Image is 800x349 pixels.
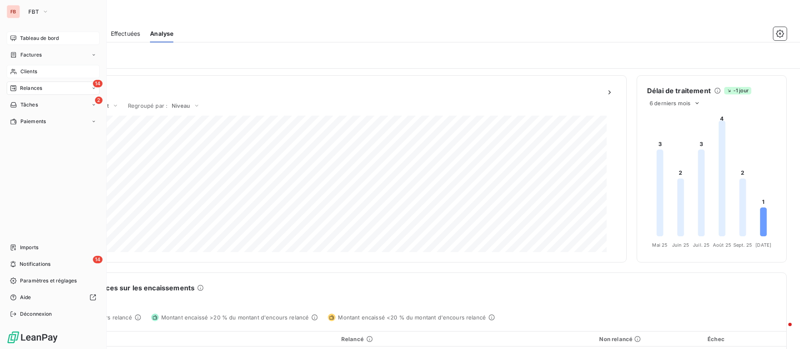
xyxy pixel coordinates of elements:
[713,242,731,248] tspan: Août 25
[50,283,195,293] h6: Impact des relances sur les encaissements
[20,84,42,92] span: Relances
[7,331,58,344] img: Logo LeanPay
[28,8,39,15] span: FBT
[20,294,31,301] span: Aide
[724,87,751,94] span: -1 jour
[693,242,710,248] tspan: Juil. 25
[20,310,52,318] span: Déconnexion
[20,101,38,109] span: Tâches
[128,102,167,109] span: Regroupé par :
[150,30,173,38] span: Analyse
[161,314,309,321] span: Montant encaissé >20 % du montant d'encours relancé
[20,260,50,268] span: Notifications
[20,118,46,125] span: Paiements
[733,242,752,248] tspan: Sept. 25
[755,242,771,248] tspan: [DATE]
[652,242,667,248] tspan: Mai 25
[7,5,20,18] div: FB
[166,336,373,342] div: Relancé
[383,336,641,342] div: Non relancé
[93,256,102,263] span: 14
[672,242,689,248] tspan: Juin 25
[95,97,102,104] span: 2
[20,35,59,42] span: Tableau de bord
[93,80,102,87] span: 14
[20,51,42,59] span: Factures
[172,102,190,109] span: Niveau
[20,244,38,251] span: Imports
[651,336,781,342] div: Échec
[20,68,37,75] span: Clients
[338,314,486,321] span: Montant encaissé <20 % du montant d'encours relancé
[647,86,711,96] h6: Délai de traitement
[7,291,100,304] a: Aide
[20,277,77,285] span: Paramètres et réglages
[111,30,140,38] span: Effectuées
[650,100,690,106] span: 6 derniers mois
[772,321,792,341] iframe: Intercom live chat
